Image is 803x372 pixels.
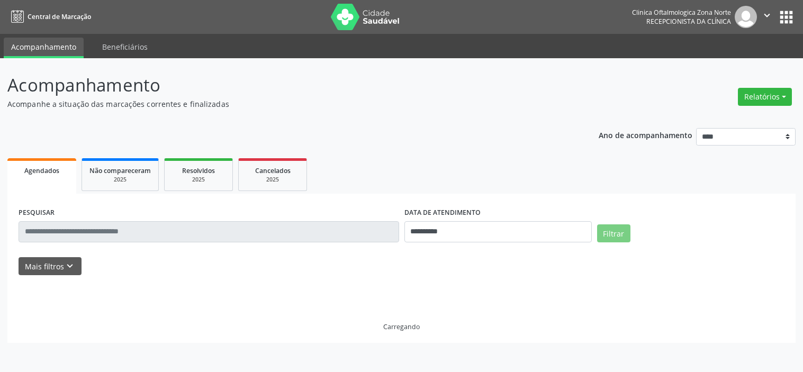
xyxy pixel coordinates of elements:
[383,322,420,331] div: Carregando
[89,166,151,175] span: Não compareceram
[95,38,155,56] a: Beneficiários
[246,176,299,184] div: 2025
[761,10,773,21] i: 
[599,128,692,141] p: Ano de acompanhamento
[19,257,82,276] button: Mais filtroskeyboard_arrow_down
[19,205,55,221] label: PESQUISAR
[777,8,796,26] button: apps
[7,72,559,98] p: Acompanhamento
[632,8,731,17] div: Clinica Oftalmologica Zona Norte
[64,260,76,272] i: keyboard_arrow_down
[182,166,215,175] span: Resolvidos
[404,205,481,221] label: DATA DE ATENDIMENTO
[4,38,84,58] a: Acompanhamento
[757,6,777,28] button: 
[172,176,225,184] div: 2025
[255,166,291,175] span: Cancelados
[646,17,731,26] span: Recepcionista da clínica
[24,166,59,175] span: Agendados
[7,98,559,110] p: Acompanhe a situação das marcações correntes e finalizadas
[89,176,151,184] div: 2025
[28,12,91,21] span: Central de Marcação
[735,6,757,28] img: img
[597,224,630,242] button: Filtrar
[7,8,91,25] a: Central de Marcação
[738,88,792,106] button: Relatórios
